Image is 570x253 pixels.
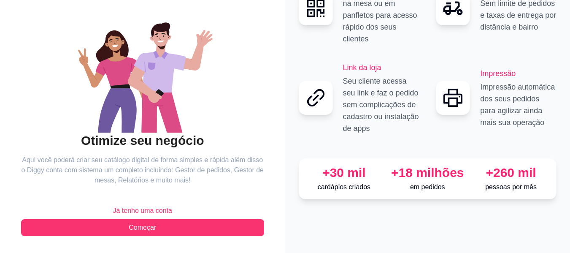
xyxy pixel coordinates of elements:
[21,133,264,149] h2: Otimize seu negócio
[480,68,556,79] h2: Impressão
[389,182,466,192] p: em pedidos
[473,165,549,180] div: +260 mil
[113,206,172,216] span: Já tenho uma conta
[343,75,419,134] p: Seu cliente acessa seu link e faz o pedido sem complicações de cadastro ou instalação de apps
[21,6,264,133] div: animation
[129,223,156,233] span: Começar
[306,182,383,192] p: cardápios criados
[21,155,264,185] article: Aqui você poderá criar seu catálogo digital de forma simples e rápida além disso o Diggy conta co...
[21,202,264,219] button: Já tenho uma conta
[21,219,264,236] button: Começar
[389,165,466,180] div: +18 milhões
[343,62,419,73] h2: Link da loja
[306,165,383,180] div: +30 mil
[480,81,556,128] p: Impressão automática dos seus pedidos para agilizar ainda mais sua operação
[473,182,549,192] p: pessoas por mês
